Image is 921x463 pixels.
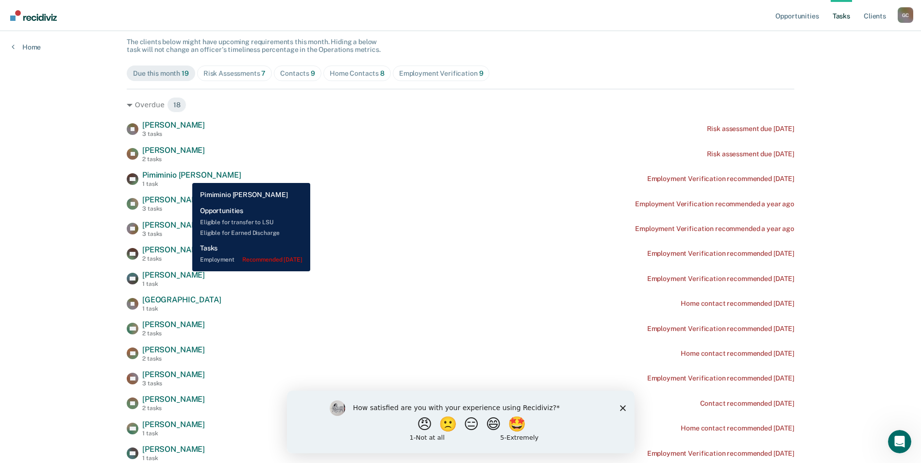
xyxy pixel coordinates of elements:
a: Home [12,43,41,51]
span: [PERSON_NAME] [142,320,205,329]
span: [PERSON_NAME] [142,120,205,130]
div: Employment Verification recommended [DATE] [647,275,794,283]
div: Employment Verification recommended a year ago [635,225,794,233]
img: Recidiviz [10,10,57,21]
span: [PERSON_NAME] [142,370,205,379]
div: 3 tasks [142,231,205,237]
div: Employment Verification recommended [DATE] [647,175,794,183]
button: Profile dropdown button [898,7,913,23]
span: The clients below might have upcoming requirements this month. Hiding a below task will not chang... [127,38,381,54]
span: 9 [479,69,484,77]
span: 18 [167,97,187,113]
span: [PERSON_NAME] [142,195,205,204]
span: 9 [311,69,315,77]
div: 1 task [142,455,205,462]
div: Employment Verification recommended a year ago [635,200,794,208]
div: Contacts [280,69,315,78]
div: 1 task [142,181,241,187]
div: Home contact recommended [DATE] [681,349,794,358]
div: 2 tasks [142,355,205,362]
div: 1 task [142,305,221,312]
div: 1 task [142,281,205,287]
span: 19 [182,69,189,77]
div: 3 tasks [142,380,205,387]
div: Employment Verification recommended [DATE] [647,325,794,333]
div: Employment Verification [399,69,484,78]
div: Home contact recommended [DATE] [681,424,794,432]
div: 2 tasks [142,156,205,163]
span: [PERSON_NAME] [142,146,205,155]
div: Home contact recommended [DATE] [681,299,794,308]
div: 2 tasks [142,255,205,262]
div: Due this month [133,69,189,78]
span: [PERSON_NAME] [142,245,205,254]
div: Home Contacts [330,69,385,78]
div: Employment Verification recommended [DATE] [647,449,794,458]
span: [PERSON_NAME] [142,395,205,404]
iframe: Intercom live chat [888,430,911,453]
div: Risk Assessments [203,69,266,78]
span: [PERSON_NAME] [142,270,205,280]
div: 2 tasks [142,405,205,412]
span: [PERSON_NAME] [142,345,205,354]
span: [PERSON_NAME] [142,445,205,454]
div: 2 tasks [142,330,205,337]
div: 3 tasks [142,205,205,212]
div: 3 tasks [142,131,205,137]
div: Overdue 18 [127,97,794,113]
iframe: Survey by Kim from Recidiviz [287,391,635,453]
span: 8 [380,69,385,77]
div: Employment Verification recommended [DATE] [647,249,794,258]
div: Contact recommended [DATE] [700,399,794,408]
span: [GEOGRAPHIC_DATA] [142,295,221,304]
span: 7 [261,69,266,77]
div: Risk assessment due [DATE] [707,125,794,133]
span: [PERSON_NAME] [142,220,205,230]
div: Risk assessment due [DATE] [707,150,794,158]
div: G C [898,7,913,23]
div: Employment Verification recommended [DATE] [647,374,794,382]
div: 1 task [142,430,205,437]
span: Pimiminio [PERSON_NAME] [142,170,241,180]
span: [PERSON_NAME] [142,420,205,429]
